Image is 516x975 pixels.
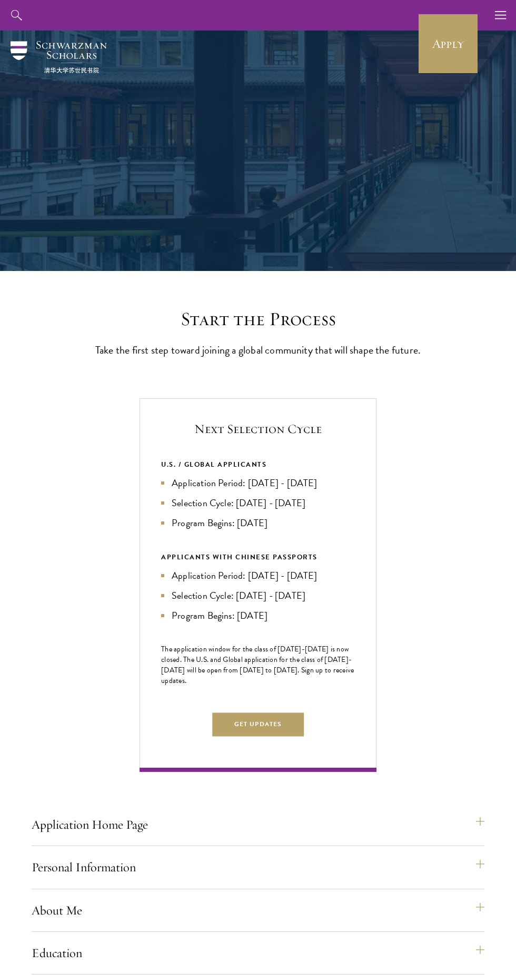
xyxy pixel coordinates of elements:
[32,898,484,923] button: About Me
[161,588,355,603] li: Selection Cycle: [DATE] - [DATE]
[95,308,421,330] h2: Start the Process
[161,420,355,438] h5: Next Selection Cycle
[212,712,304,736] button: Get Updates
[32,855,484,880] button: Personal Information
[95,341,421,359] p: Take the first step toward joining a global community that will shape the future.
[32,812,484,837] button: Application Home Page
[161,459,355,470] div: U.S. / GLOBAL APPLICANTS
[161,476,355,490] li: Application Period: [DATE] - [DATE]
[161,644,354,686] span: The application window for the class of [DATE]-[DATE] is now closed. The U.S. and Global applicat...
[161,516,355,530] li: Program Begins: [DATE]
[11,41,107,73] img: Schwarzman Scholars
[32,940,484,966] button: Education
[419,14,478,73] a: Apply
[161,496,355,510] li: Selection Cycle: [DATE] - [DATE]
[161,551,355,563] div: APPLICANTS WITH CHINESE PASSPORTS
[161,608,355,623] li: Program Begins: [DATE]
[161,568,355,583] li: Application Period: [DATE] - [DATE]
